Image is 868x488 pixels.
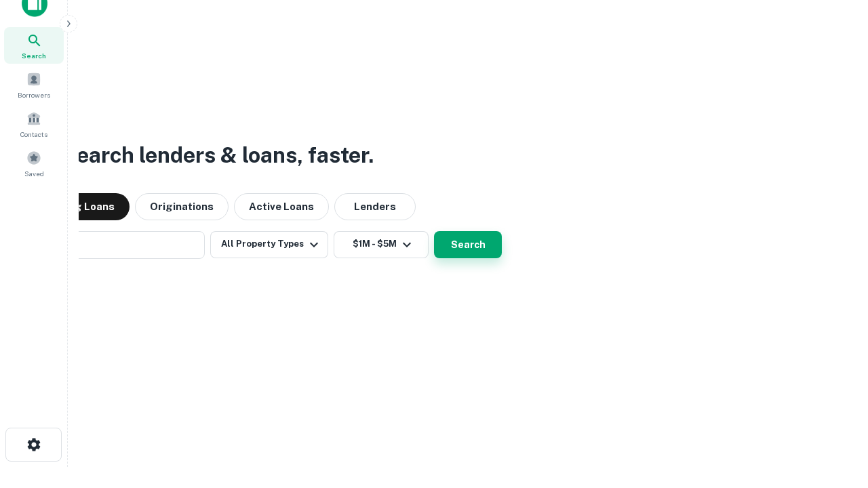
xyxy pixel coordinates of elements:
[800,380,868,445] iframe: Chat Widget
[20,129,47,140] span: Contacts
[334,231,429,258] button: $1M - $5M
[334,193,416,220] button: Lenders
[135,193,229,220] button: Originations
[4,27,64,64] a: Search
[24,168,44,179] span: Saved
[4,66,64,103] a: Borrowers
[234,193,329,220] button: Active Loans
[4,145,64,182] a: Saved
[4,106,64,142] a: Contacts
[434,231,502,258] button: Search
[62,139,374,171] h3: Search lenders & loans, faster.
[22,50,46,61] span: Search
[18,89,50,100] span: Borrowers
[210,231,328,258] button: All Property Types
